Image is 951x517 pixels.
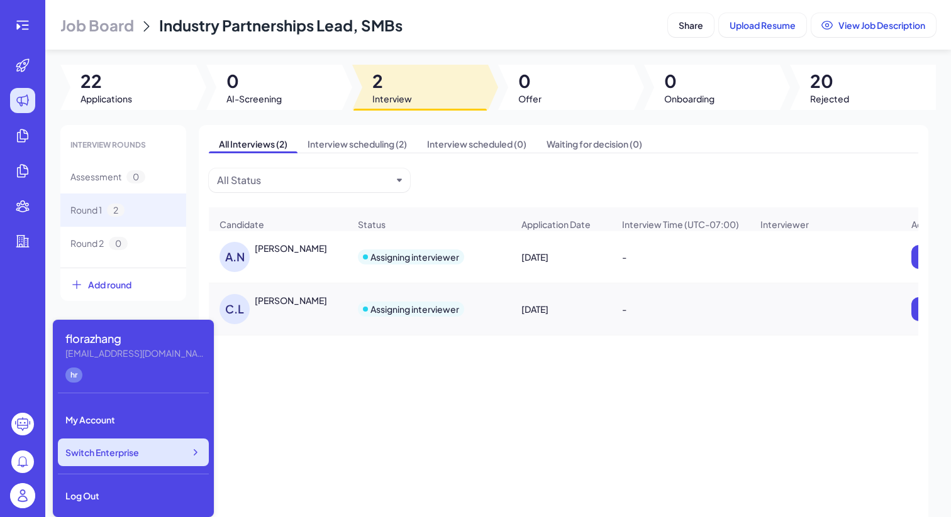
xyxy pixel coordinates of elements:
[838,19,925,31] span: View Job Description
[730,19,796,31] span: Upload Resume
[664,92,715,105] span: Onboarding
[511,291,611,327] div: [DATE]
[65,446,139,459] span: Switch Enterprise
[226,70,282,92] span: 0
[65,330,204,347] div: florazhang
[65,347,204,360] div: florazhang@joinbrix.com
[220,218,264,231] span: Candidate
[511,239,611,275] div: [DATE]
[521,218,591,231] span: Application Date
[358,218,386,231] span: Status
[719,13,806,37] button: Upload Resume
[81,92,132,105] span: Applications
[65,367,82,383] div: hr
[810,92,849,105] span: Rejected
[159,16,403,35] span: Industry Partnerships Lead, SMBs
[60,268,186,301] button: Add round
[372,70,412,92] span: 2
[58,406,209,433] div: My Account
[88,278,131,291] span: Add round
[668,13,714,37] button: Share
[370,251,459,263] div: Assigning interviewer
[518,70,542,92] span: 0
[209,135,298,153] span: All Interviews (2)
[622,218,739,231] span: Interview Time (UTC-07:00)
[60,130,186,160] div: INTERVIEW ROUNDS
[370,303,459,315] div: Assigning interviewer
[518,92,542,105] span: Offer
[126,170,145,183] span: 0
[217,173,261,188] div: All Status
[70,237,104,250] span: Round 2
[220,294,250,324] div: C.L
[417,135,537,153] span: Interview scheduled (0)
[220,242,250,272] div: A.N
[612,291,749,327] div: -
[10,483,35,508] img: user_logo.png
[679,19,703,31] span: Share
[760,218,809,231] span: Interviewer
[298,135,417,153] span: Interview scheduling (2)
[810,70,849,92] span: 20
[612,239,749,275] div: -
[107,204,125,217] span: 2
[81,70,132,92] span: 22
[255,242,327,254] div: Alexandra Niesen
[60,15,134,35] span: Job Board
[70,204,102,217] span: Round 1
[811,13,936,37] button: View Job Description
[58,482,209,509] div: Log Out
[537,135,652,153] span: Waiting for decision (0)
[664,70,715,92] span: 0
[109,237,128,250] span: 0
[217,173,392,188] button: All Status
[226,92,282,105] span: AI-Screening
[70,170,121,183] span: Assessment
[911,218,938,231] span: Action
[255,294,327,307] div: Cristobal Leon
[372,92,412,105] span: Interview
